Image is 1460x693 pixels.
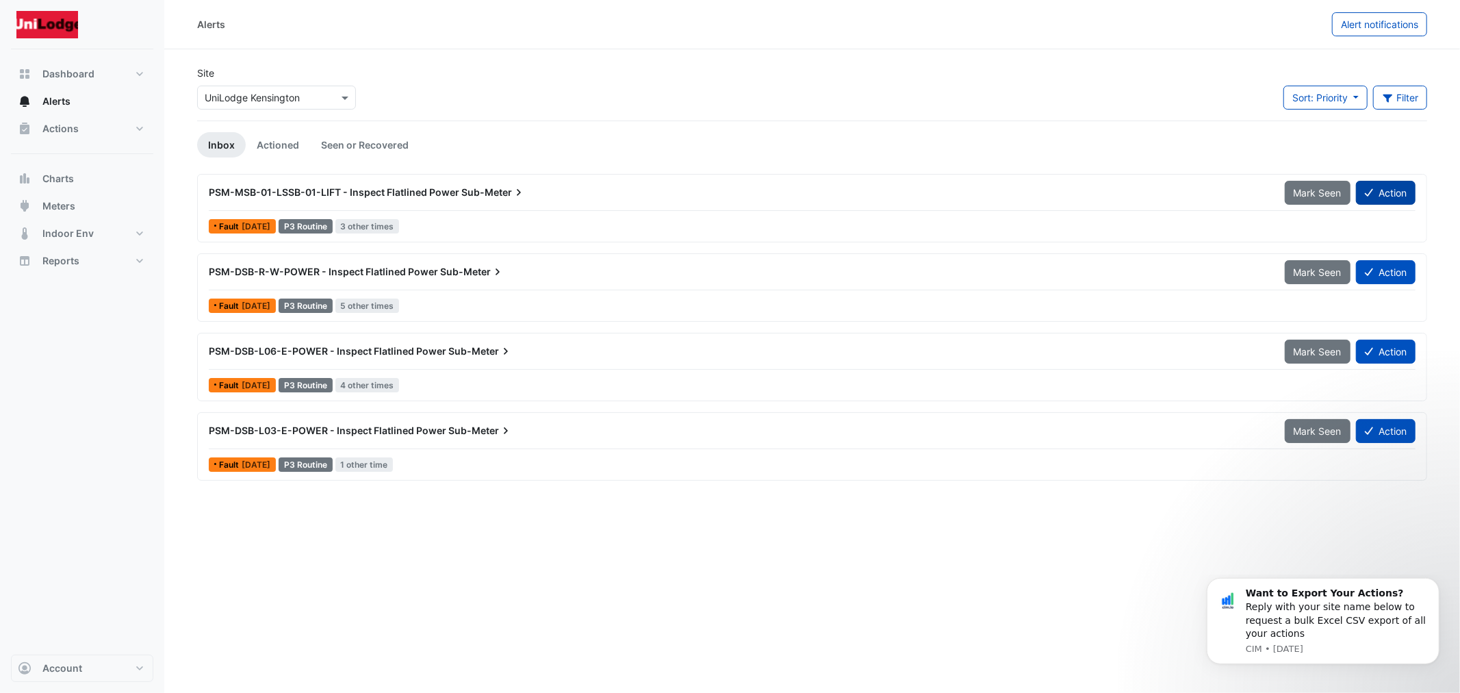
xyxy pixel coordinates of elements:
span: Fault [219,381,242,390]
button: Mark Seen [1285,260,1350,284]
span: Sat 11-Oct-2025 13:00 AEDT [242,301,270,311]
span: Fault [219,223,242,231]
span: Reports [42,254,79,268]
app-icon: Actions [18,122,31,136]
button: Mark Seen [1285,340,1350,364]
app-icon: Meters [18,199,31,213]
span: 3 other times [335,219,400,234]
button: Filter [1373,86,1428,110]
span: 4 other times [335,378,400,392]
span: PSM-DSB-R-W-POWER - Inspect Flatlined Power [209,266,438,277]
span: Fault [219,461,242,469]
span: PSM-MSB-01-LSSB-01-LIFT - Inspect Flatlined Power [209,186,459,198]
a: Inbox [197,132,246,157]
app-icon: Alerts [18,94,31,108]
button: Charts [11,165,153,192]
span: Alerts [42,94,71,108]
span: Actions [42,122,79,136]
button: Indoor Env [11,220,153,247]
span: Sat 11-Oct-2025 11:30 AEDT [242,380,270,390]
span: Mark Seen [1294,187,1342,199]
span: Meters [42,199,75,213]
button: Sort: Priority [1283,86,1368,110]
div: P3 Routine [279,219,333,234]
label: Site [197,66,214,80]
a: Actioned [246,132,310,157]
div: Alerts [197,17,225,32]
span: PSM-DSB-L06-E-POWER - Inspect Flatlined Power [209,345,446,357]
span: Indoor Env [42,227,94,240]
span: PSM-DSB-L03-E-POWER - Inspect Flatlined Power [209,425,446,436]
span: Sub-Meter [461,186,526,199]
span: Sub-Meter [448,424,513,438]
button: Mark Seen [1285,181,1350,205]
button: Mark Seen [1285,419,1350,443]
button: Reports [11,247,153,275]
span: Fault [219,302,242,310]
app-icon: Dashboard [18,67,31,81]
span: Sub-Meter [448,344,513,358]
span: Mark Seen [1294,266,1342,278]
div: P3 Routine [279,299,333,313]
span: 5 other times [335,299,400,313]
span: 1 other time [335,457,394,472]
span: Alert notifications [1341,18,1418,30]
a: Seen or Recovered [310,132,420,157]
app-icon: Reports [18,254,31,268]
span: Sort: Priority [1292,92,1348,103]
button: Action [1356,260,1416,284]
button: Alerts [11,88,153,115]
span: Sat 11-Oct-2025 16:15 AEDT [242,221,270,231]
button: Action [1356,419,1416,443]
button: Meters [11,192,153,220]
app-icon: Charts [18,172,31,186]
button: Alert notifications [1332,12,1427,36]
span: Mark Seen [1294,346,1342,357]
img: Company Logo [16,11,78,38]
span: Account [42,661,82,675]
button: Actions [11,115,153,142]
span: Mark Seen [1294,425,1342,437]
div: P3 Routine [279,457,333,472]
button: Account [11,655,153,682]
span: Sub-Meter [440,265,504,279]
span: Sat 11-Oct-2025 11:00 AEDT [242,459,270,470]
span: Dashboard [42,67,94,81]
div: P3 Routine [279,378,333,392]
app-icon: Indoor Env [18,227,31,240]
button: Dashboard [11,60,153,88]
button: Action [1356,340,1416,364]
span: Charts [42,172,74,186]
button: Action [1356,181,1416,205]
